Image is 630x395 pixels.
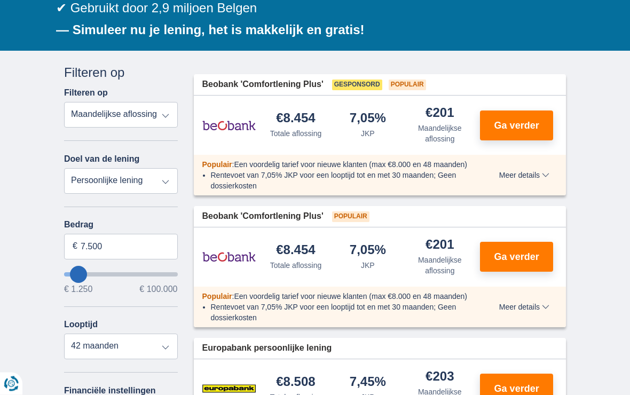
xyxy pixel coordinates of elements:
div: : [194,160,485,170]
span: Meer details [499,304,549,311]
div: €203 [426,370,454,385]
div: €201 [426,107,454,121]
img: product.pl.alt Beobank [202,244,256,271]
span: Populair [332,212,369,223]
span: € 1.250 [64,286,92,294]
span: Populair [202,293,232,301]
div: Filteren op [64,64,178,82]
span: Populair [202,161,232,169]
span: Ga verder [494,384,539,394]
div: JKP [361,260,375,271]
div: Totale aflossing [270,129,322,139]
div: €201 [426,239,454,253]
div: JKP [361,129,375,139]
label: Bedrag [64,220,178,230]
span: Beobank 'Comfortlening Plus' [202,211,324,223]
label: Filteren op [64,89,108,98]
span: Ga verder [494,252,539,262]
span: Beobank 'Comfortlening Plus' [202,79,324,91]
span: Een voordelig tarief voor nieuwe klanten (max €8.000 en 48 maanden) [234,161,467,169]
div: Maandelijkse aflossing [408,123,471,145]
span: Gesponsord [332,80,382,91]
div: : [194,291,485,302]
span: Ga verder [494,121,539,131]
span: Een voordelig tarief voor nieuwe klanten (max €8.000 en 48 maanden) [234,293,467,301]
label: Doel van de lening [64,155,139,164]
span: € [73,241,77,253]
button: Meer details [491,171,557,180]
button: Meer details [491,303,557,312]
li: Rentevoet van 7,05% JKP voor een looptijd tot en met 30 maanden; Geen dossierkosten [211,302,476,323]
div: 7,45% [350,376,386,390]
div: €8.454 [276,112,315,127]
b: — Simuleer nu je lening, het is makkelijk en gratis! [56,23,365,37]
button: Ga verder [480,242,553,272]
div: Totale aflossing [270,260,322,271]
span: € 100.000 [139,286,177,294]
div: 7,05% [350,112,386,127]
span: Europabank persoonlijke lening [202,343,332,355]
div: €8.454 [276,244,315,258]
input: wantToBorrow [64,273,178,277]
div: €8.508 [276,376,315,390]
span: Meer details [499,172,549,179]
div: Maandelijkse aflossing [408,255,471,276]
img: product.pl.alt Beobank [202,113,256,139]
label: Looptijd [64,320,98,330]
span: Populair [389,80,426,91]
button: Ga verder [480,111,553,141]
li: Rentevoet van 7,05% JKP voor een looptijd tot en met 30 maanden; Geen dossierkosten [211,170,476,192]
div: 7,05% [350,244,386,258]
